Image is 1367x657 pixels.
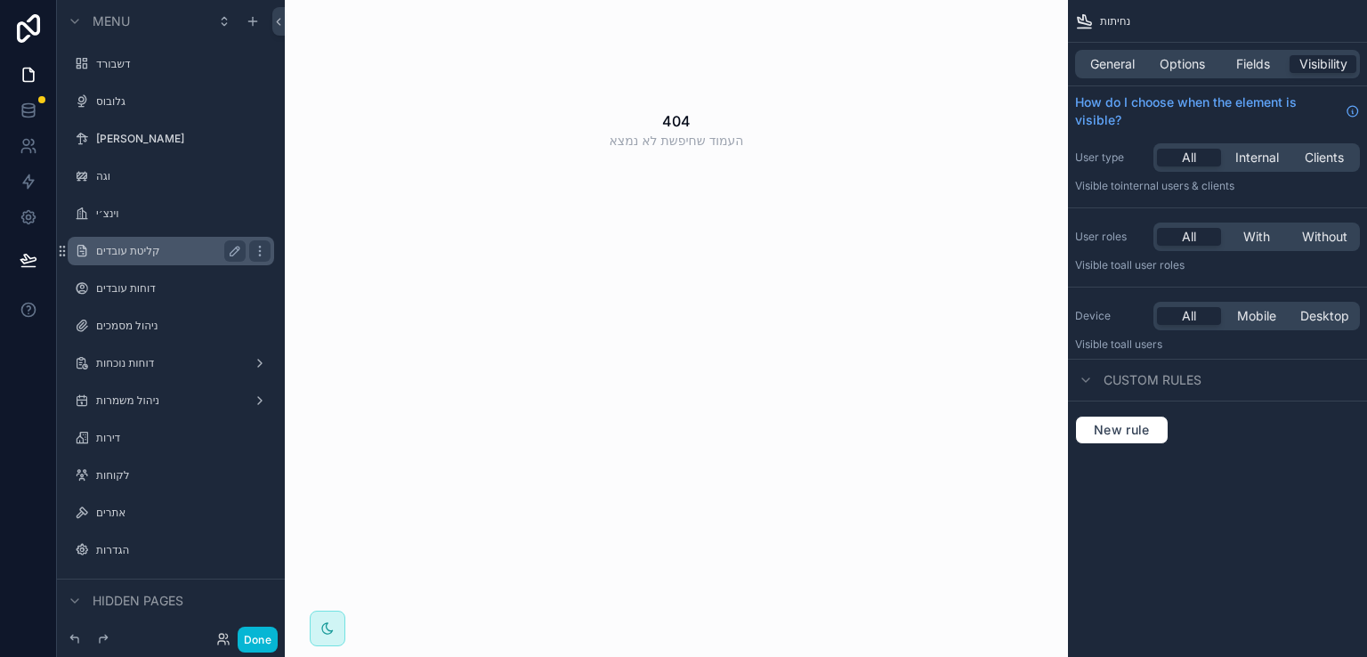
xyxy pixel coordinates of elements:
label: דוחות נוכחות [96,356,246,370]
span: General [1090,55,1135,73]
span: With [1243,228,1270,246]
span: Visibility [1299,55,1347,73]
label: לקוחות [96,468,271,483]
label: וינצ׳י [96,207,271,221]
a: How do I choose when the element is visible? [1075,93,1360,129]
label: גלובוס [96,94,271,109]
span: Hidden pages [93,592,183,610]
span: New rule [1087,422,1157,438]
button: Done [238,627,278,653]
button: New rule [1075,416,1169,444]
span: all users [1120,337,1162,351]
span: Options [1160,55,1205,73]
p: Visible to [1075,179,1360,193]
label: דוחות עובדים [96,281,271,296]
label: User type [1075,150,1146,165]
label: דירות [96,431,271,445]
span: All [1182,307,1196,325]
span: Internal [1235,149,1279,166]
span: Internal users & clients [1120,179,1234,192]
label: ניהול מסמכים [96,319,271,333]
label: הגדרות [96,543,271,557]
label: [PERSON_NAME] [96,132,271,146]
span: Menu [93,12,130,30]
label: דשבורד [96,57,271,71]
label: קליטת עובדים [96,244,239,258]
label: וגה [96,169,271,183]
span: Clients [1305,149,1344,166]
span: All [1182,228,1196,246]
p: Visible to [1075,337,1360,352]
span: All user roles [1120,258,1185,272]
label: User roles [1075,230,1146,244]
span: Fields [1236,55,1270,73]
label: Device [1075,309,1146,323]
span: Without [1302,228,1347,246]
p: Visible to [1075,258,1360,272]
span: Desktop [1300,307,1349,325]
span: Mobile [1237,307,1276,325]
span: Custom rules [1104,371,1201,389]
span: How do I choose when the element is visible? [1075,93,1339,129]
label: אתרים [96,506,271,520]
span: נחיתות [1100,14,1130,28]
label: ניהול משמרות [96,393,246,408]
span: All [1182,149,1196,166]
